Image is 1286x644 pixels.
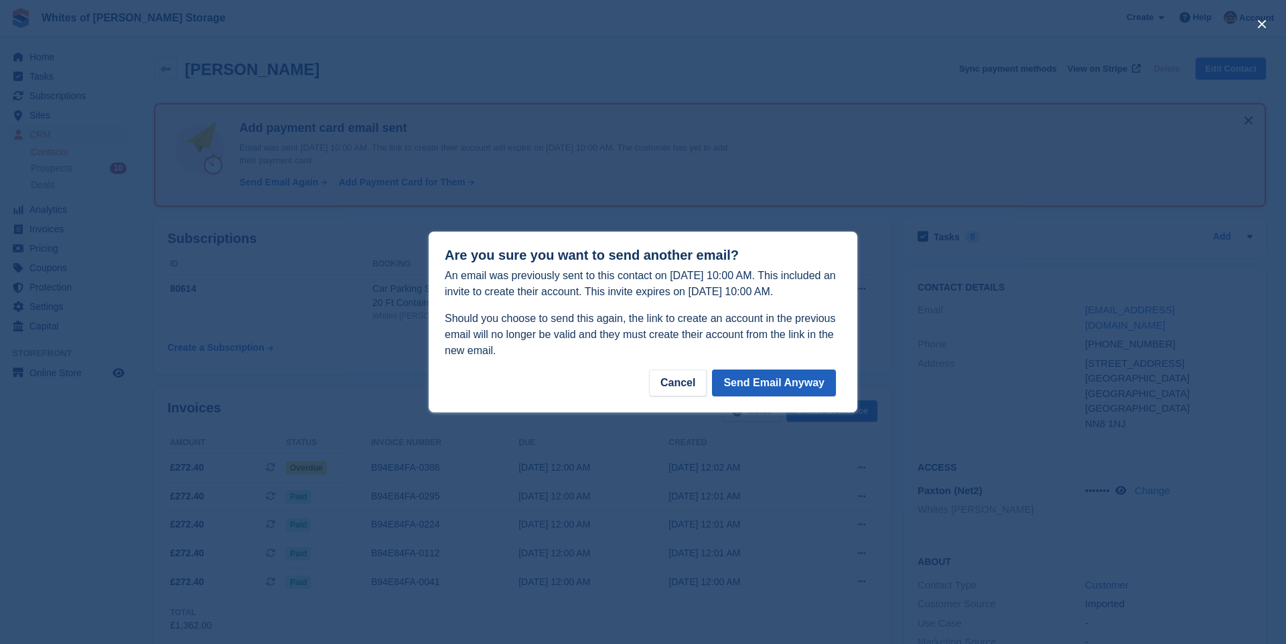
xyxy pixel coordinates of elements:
button: Send Email Anyway [712,370,836,396]
h1: Are you sure you want to send another email? [445,248,841,263]
p: Should you choose to send this again, the link to create an account in the previous email will no... [445,311,841,359]
div: Cancel [649,370,707,396]
button: close [1251,13,1273,35]
p: An email was previously sent to this contact on [DATE] 10:00 AM. This included an invite to creat... [445,268,841,300]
